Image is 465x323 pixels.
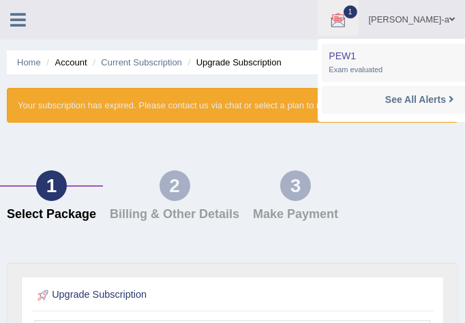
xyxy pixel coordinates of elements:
div: 3 [280,170,311,201]
div: 1 [36,170,67,201]
span: PEW1 [329,50,356,61]
div: Your subscription has expired. Please contact us via chat or select a plan to renew [7,88,458,123]
strong: See All Alerts [385,94,446,105]
h4: Make Payment [253,208,338,221]
h4: Billing & Other Details [110,208,239,221]
li: Account [43,56,87,69]
a: See All Alerts [382,92,457,107]
h2: Upgrade Subscription [35,287,280,305]
a: Home [17,57,41,67]
h4: Select Package [7,208,96,221]
li: Upgrade Subscription [185,56,282,69]
a: Current Subscription [101,57,182,67]
div: 2 [160,170,190,201]
span: 1 [344,5,357,18]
